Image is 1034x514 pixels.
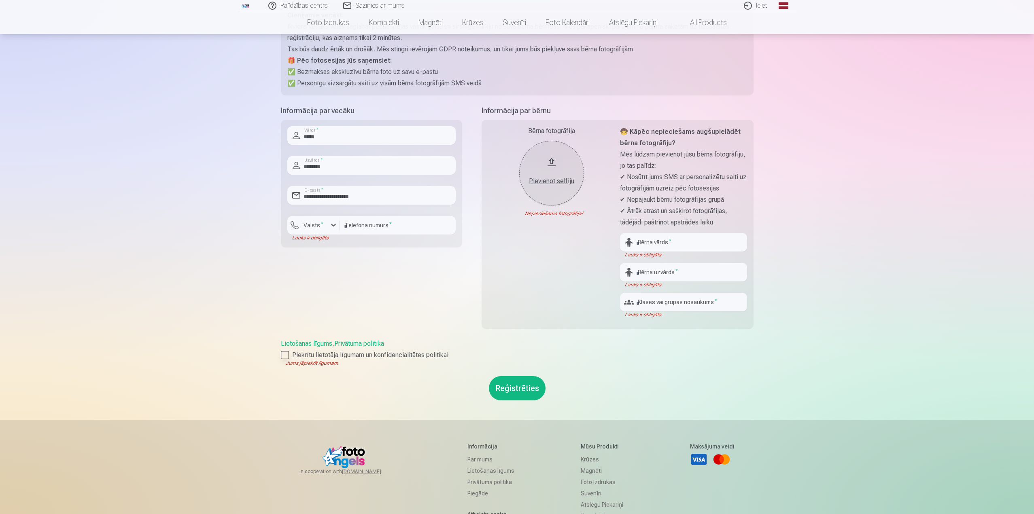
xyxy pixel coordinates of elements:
a: Lietošanas līgums [467,465,514,476]
div: Lauks ir obligāts [620,252,747,258]
h5: Informācija [467,442,514,451]
a: Atslēgu piekariņi [581,499,623,510]
h5: Informācija par vecāku [281,105,462,116]
p: ✔ Nepajaukt bērnu fotogrāfijas grupā [620,194,747,205]
strong: 🎁 Pēc fotosesijas jūs saņemsiet: [287,57,392,64]
a: Mastercard [713,451,730,468]
a: Visa [690,451,708,468]
h5: Mūsu produkti [581,442,623,451]
span: In cooperation with [299,468,401,475]
a: Piegāde [467,488,514,499]
div: , [281,339,754,366]
div: Lauks ir obligāts [620,311,747,318]
a: Privātuma politika [334,340,384,347]
p: ✅ Personīgu aizsargātu saiti uz visām bērna fotogrāfijām SMS veidā [287,78,747,89]
label: Valsts [300,221,327,229]
p: ✔ Nosūtīt jums SMS ar personalizētu saiti uz fotogrāfijām uzreiz pēc fotosesijas [620,171,747,194]
a: Magnēti [409,11,452,34]
p: Mēs lūdzam pievienot jūsu bērna fotogrāfiju, jo tas palīdz: [620,149,747,171]
img: /fa1 [241,3,250,8]
a: Suvenīri [493,11,536,34]
h5: Informācija par bērnu [482,105,754,116]
strong: 🧒 Kāpēc nepieciešams augšupielādēt bērna fotogrāfiju? [620,128,741,147]
a: [DOMAIN_NAME] [342,468,401,475]
div: Jums jāpiekrīt līgumam [281,360,754,366]
a: Privātuma politika [467,476,514,488]
div: Lauks ir obligāts [620,281,747,288]
a: Magnēti [581,465,623,476]
a: All products [667,11,737,34]
a: Foto izdrukas [297,11,359,34]
a: Suvenīri [581,488,623,499]
div: Nepieciešama fotogrāfija! [488,210,615,217]
p: ✔ Ātrāk atrast un sašķirot fotogrāfijas, tādējādi paātrinot apstrādes laiku [620,205,747,228]
a: Foto kalendāri [536,11,599,34]
button: Valsts* [287,216,340,235]
div: Lauks ir obligāts [287,235,340,241]
button: Reģistrēties [489,376,546,400]
div: Bērna fotogrāfija [488,126,615,136]
button: Pievienot selfiju [519,141,584,205]
h5: Maksājuma veidi [690,442,735,451]
a: Komplekti [359,11,409,34]
a: Lietošanas līgums [281,340,332,347]
a: Krūzes [452,11,493,34]
p: ✅ Bezmaksas ekskluzīvu bērna foto uz savu e-pastu [287,66,747,78]
a: Foto izdrukas [581,476,623,488]
a: Krūzes [581,454,623,465]
a: Par mums [467,454,514,465]
label: Piekrītu lietotāja līgumam un konfidencialitātes politikai [281,350,754,360]
p: Tas būs daudz ērtāk un drošāk. Mēs stingri ievērojam GDPR noteikumus, un tikai jums būs piekļuve ... [287,44,747,55]
a: Atslēgu piekariņi [599,11,667,34]
div: Pievienot selfiju [527,176,576,186]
